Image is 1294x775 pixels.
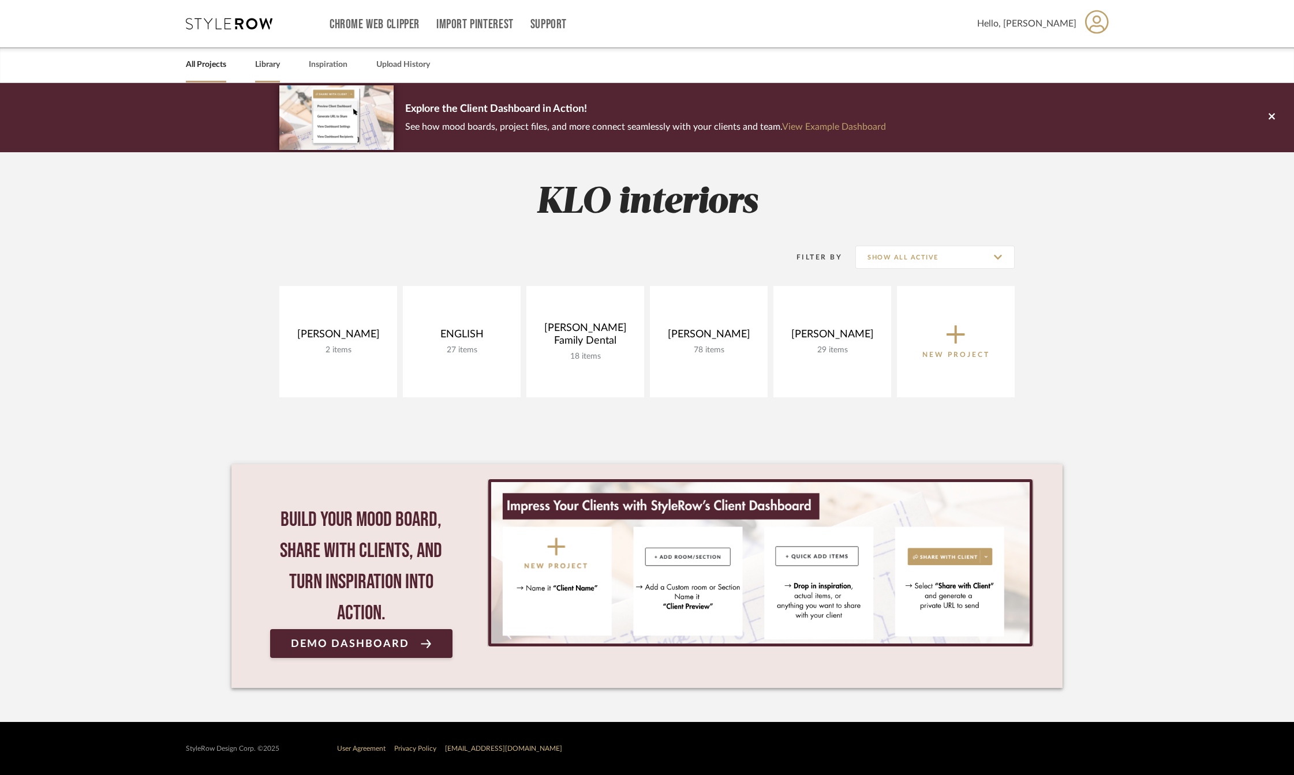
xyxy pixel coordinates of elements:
[289,328,388,345] div: [PERSON_NAME]
[922,349,990,360] p: New Project
[536,322,635,352] div: [PERSON_NAME] Family Dental
[405,119,886,135] p: See how mood boards, project files, and more connect seamlessly with your clients and team.
[279,85,394,149] img: d5d033c5-7b12-40c2-a960-1ecee1989c38.png
[309,57,347,73] a: Inspiration
[445,745,562,752] a: [EMAIL_ADDRESS][DOMAIN_NAME]
[436,20,514,29] a: Import Pinterest
[255,57,280,73] a: Library
[186,744,279,753] div: StyleRow Design Corp. ©2025
[289,345,388,355] div: 2 items
[530,20,567,29] a: Support
[897,286,1015,397] button: New Project
[781,251,842,263] div: Filter By
[782,122,886,131] a: View Example Dashboard
[405,100,886,119] p: Explore the Client Dashboard in Action!
[330,20,420,29] a: Chrome Web Clipper
[376,57,430,73] a: Upload History
[394,745,436,752] a: Privacy Policy
[977,17,1076,31] span: Hello, [PERSON_NAME]
[337,745,386,752] a: User Agreement
[412,345,511,355] div: 27 items
[231,181,1063,224] h2: KLO interiors
[270,629,452,658] a: Demo Dashboard
[659,345,758,355] div: 78 items
[491,482,1030,644] img: StyleRow_Client_Dashboard_Banner__1_.png
[659,328,758,345] div: [PERSON_NAME]
[487,479,1034,646] div: 0
[783,328,882,345] div: [PERSON_NAME]
[291,638,409,649] span: Demo Dashboard
[783,345,882,355] div: 29 items
[186,57,226,73] a: All Projects
[270,505,452,629] div: Build your mood board, share with clients, and turn inspiration into action.
[412,328,511,345] div: ENGLISH
[536,352,635,362] div: 18 items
